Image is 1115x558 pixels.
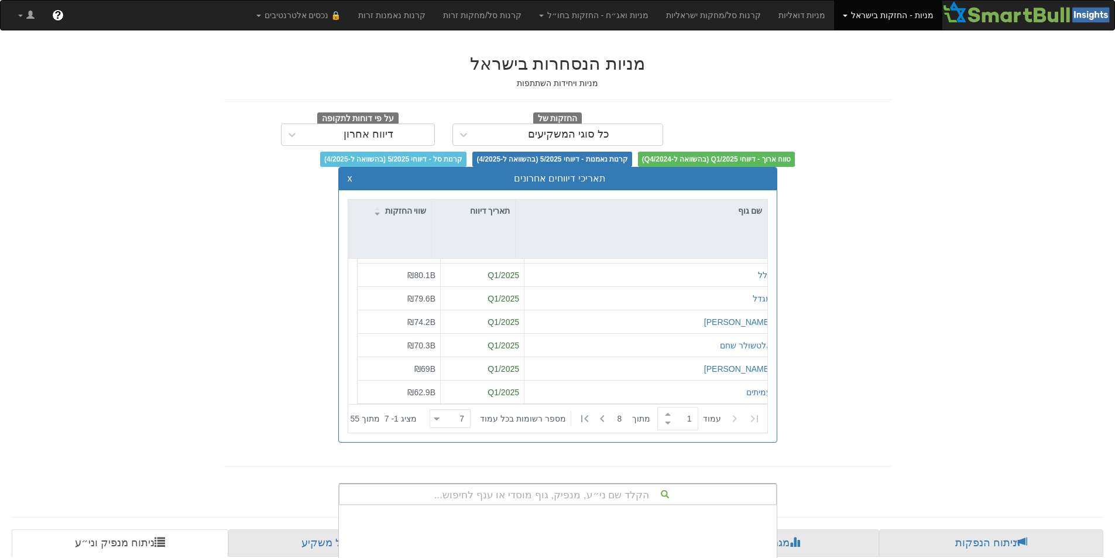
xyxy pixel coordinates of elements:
[657,1,770,30] a: קרנות סל/מחקות ישראליות
[12,529,228,557] a: ניתוח מנפיק וני״ע
[703,413,721,425] span: ‏עמוד
[248,1,350,30] a: 🔒 נכסים אלטרנטיבים
[480,413,566,425] span: ‏מספר רשומות בכל עמוד
[445,339,519,351] div: Q1/2025
[514,173,606,183] span: תאריכי דיווחים אחרונים
[362,292,435,304] div: ₪79.6B
[720,339,771,351] button: אלטשולר שחם
[834,1,942,30] a: מניות - החזקות בישראל
[320,152,466,167] span: קרנות סל - דיווחי 5/2025 (בהשוואה ל-4/2025)
[362,362,435,374] div: ₪69B
[445,316,519,327] div: Q1/2025
[746,386,771,398] button: עמיתים
[445,269,519,280] div: Q1/2025
[704,316,771,327] button: [PERSON_NAME]
[362,316,435,327] div: ₪74.2B
[445,386,519,398] div: Q1/2025
[638,152,795,167] span: טווח ארוך - דיווחי Q1/2025 (בהשוואה ל-Q4/2024)
[362,386,435,398] div: ₪62.9B
[344,129,393,141] div: דיווח אחרון
[224,79,891,88] h5: מניות ויחידות השתתפות
[362,339,435,351] div: ₪70.3B
[339,484,776,504] div: הקלד שם ני״ע, מנפיק, גוף מוסדי או ענף לחיפוש...
[879,529,1103,557] a: ניתוח הנפקות
[530,1,657,30] a: מניות ואג״ח - החזקות בחו״ל
[348,173,352,184] button: x
[445,292,519,304] div: Q1/2025
[617,413,632,425] span: 8
[445,362,519,374] div: Q1/2025
[432,200,515,222] div: תאריך דיווח
[348,200,431,222] div: שווי החזקות
[753,292,771,304] button: מגדל
[43,1,73,30] a: ?
[758,269,771,280] button: כלל
[351,406,417,432] div: ‏מציג 1 - 7 ‏ מתוך 55
[533,112,582,125] span: החזקות של
[224,54,891,73] h2: מניות הנסחרות בישראל
[770,1,835,30] a: מניות דואליות
[528,129,609,141] div: כל סוגי המשקיעים
[942,1,1114,24] img: Smartbull
[349,1,434,30] a: קרנות נאמנות זרות
[472,152,632,167] span: קרנות נאמנות - דיווחי 5/2025 (בהשוואה ל-4/2025)
[228,529,448,557] a: פרופיל משקיע
[704,362,771,374] button: [PERSON_NAME]
[317,112,399,125] span: על פי דוחות לתקופה
[434,1,530,30] a: קרנות סל/מחקות זרות
[425,406,765,432] div: ‏ מתוך
[516,200,767,222] div: שם גוף
[54,9,61,21] span: ?
[362,269,435,280] div: ₪80.1B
